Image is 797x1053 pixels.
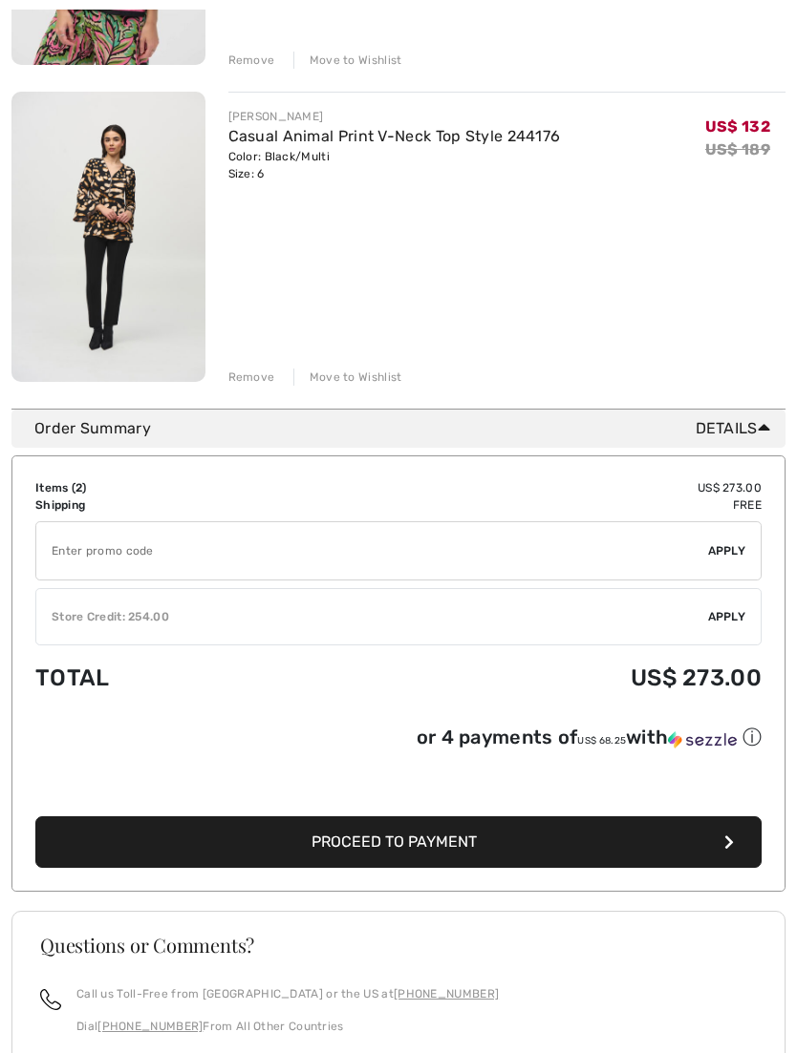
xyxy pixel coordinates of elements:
[75,481,82,495] span: 2
[36,522,708,579] input: Promo code
[35,496,298,514] td: Shipping
[35,757,762,810] iframe: PayPal-paypal
[228,108,561,125] div: [PERSON_NAME]
[35,816,762,868] button: Proceed to Payment
[228,127,561,145] a: Casual Animal Print V-Neck Top Style 244176
[40,936,757,955] h3: Questions or Comments?
[40,989,61,1010] img: call
[708,608,746,625] span: Apply
[35,645,298,710] td: Total
[705,140,770,158] s: US$ 189
[668,731,737,748] img: Sezzle
[298,645,762,710] td: US$ 273.00
[705,117,770,136] span: US$ 132
[298,479,762,496] td: US$ 273.00
[35,725,762,757] div: or 4 payments ofUS$ 68.25withSezzle Click to learn more about Sezzle
[293,52,402,69] div: Move to Wishlist
[708,542,746,559] span: Apply
[97,1020,203,1033] a: [PHONE_NUMBER]
[577,735,626,747] span: US$ 68.25
[293,369,402,386] div: Move to Wishlist
[35,479,298,496] td: Items ( )
[76,985,499,1002] p: Call us Toll-Free from [GEOGRAPHIC_DATA] or the US at
[11,92,205,381] img: Casual Animal Print V-Neck Top Style 244176
[36,608,708,625] div: Store Credit: 254.00
[34,417,778,440] div: Order Summary
[298,496,762,514] td: Free
[228,52,275,69] div: Remove
[76,1018,499,1035] p: Dial From All Other Countries
[312,832,477,851] span: Proceed to Payment
[228,148,561,182] div: Color: Black/Multi Size: 6
[696,417,778,440] span: Details
[394,987,499,1000] a: [PHONE_NUMBER]
[228,369,275,386] div: Remove
[417,725,762,750] div: or 4 payments of with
